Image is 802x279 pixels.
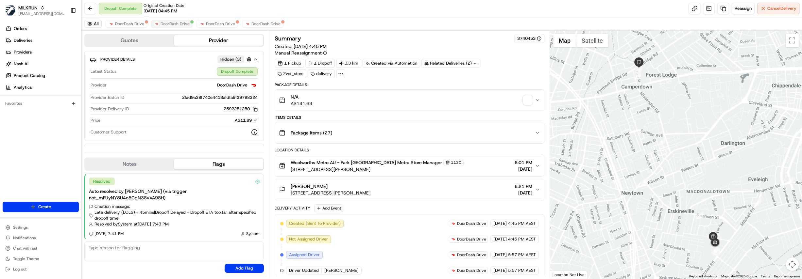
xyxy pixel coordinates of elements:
[275,122,544,143] button: Package Items (27)
[457,237,486,242] span: DoorDash Drive
[696,212,703,219] div: 7
[291,130,332,136] span: Package Items ( 27 )
[552,270,573,279] a: Open this area in Google Maps (opens a new window)
[94,221,132,227] span: Resolved by System
[65,162,79,167] span: Pylon
[457,221,486,226] span: DoorDash Drive
[275,59,304,68] div: 1 Pickup
[38,204,51,210] span: Create
[13,246,37,251] span: Chat with us!
[100,57,135,62] span: Provider Details
[289,268,319,273] span: Driver Updated
[91,117,100,123] span: Price
[3,3,68,18] button: MILKRUNMILKRUN[EMAIL_ADDRESS][DOMAIN_NAME]
[275,179,544,200] button: [PERSON_NAME][STREET_ADDRESS][PERSON_NAME]6:21 PM[DATE]
[275,43,327,50] span: Created:
[18,5,38,11] button: MILKRUN
[3,82,81,93] a: Analytics
[457,252,486,257] span: DoorDash Drive
[144,8,177,14] span: [DATE] 04:45 PM
[101,84,119,91] button: See all
[134,221,169,227] span: at [DATE] 7:43 PM
[174,35,263,46] button: Provider
[20,101,53,106] span: [PERSON_NAME]
[199,21,205,26] img: doordash_logo_v2.png
[314,204,343,212] button: Add Event
[735,6,752,11] span: Reassign
[515,159,532,166] span: 6:01 PM
[7,26,119,37] p: Welcome 👋
[94,209,260,221] span: Late delivery (LOLS) - 45mins | Dropoff Delayed - Dropoff ETA too far after specified dropoff time
[754,198,761,205] div: 4
[251,21,281,26] span: DoorDash Drive
[786,258,799,271] button: Map camera controls
[84,20,102,28] button: All
[721,274,757,278] span: Map data ©2025 Google
[294,43,327,49] span: [DATE] 4:45 PM
[275,206,310,211] div: Delivery Activity
[508,268,536,273] span: 5:57 PM AEST
[493,221,507,226] span: [DATE]
[115,21,144,26] span: DoorDash Drive
[55,147,60,152] div: 💻
[91,69,116,74] span: Latest Status
[457,268,486,273] span: DoorDash Drive
[206,21,235,26] span: DoorDash Drive
[635,66,642,73] div: 11
[14,49,32,55] span: Providers
[246,231,260,236] span: System
[62,146,105,152] span: API Documentation
[336,59,361,68] div: 3.3 km
[13,225,28,230] span: Settings
[106,20,147,28] button: DoorDash Drive
[275,82,544,87] div: Package Details
[217,82,247,88] span: DoorDash Drive
[200,117,258,123] button: A$11.89
[217,55,253,63] button: Hidden (3)
[493,252,507,258] span: [DATE]
[3,35,81,46] a: Deliveries
[89,188,260,201] div: Auto resolved by [PERSON_NAME] (via trigger not_mFUyNY8U4o5CgN38vVA98H)
[94,231,124,236] span: [DATE] 7:41 PM
[576,34,608,47] button: Show satellite imagery
[641,178,648,185] div: 8
[291,190,370,196] span: [STREET_ADDRESS][PERSON_NAME]
[451,221,456,226] img: doordash_logo_v2.png
[4,143,53,155] a: 📗Knowledge Base
[7,85,42,90] div: Past conversations
[7,147,12,152] div: 📗
[3,254,79,263] button: Toggle Theme
[658,138,665,146] div: 9
[711,246,718,254] div: 6
[3,244,79,253] button: Chat with us!
[7,113,17,123] img: Ben Goodger
[767,6,796,11] span: Cancel Delivery
[774,274,800,278] a: Report a map error
[289,252,320,258] span: Assigned Driver
[13,119,18,124] img: 1736555255976-a54dd68f-1ca7-489b-9aae-adbdc363a1c4
[14,85,32,90] span: Analytics
[275,50,327,56] button: Manual Reassignment
[13,146,50,152] span: Knowledge Base
[291,100,312,107] span: A$141.63
[14,38,32,43] span: Deliveries
[7,62,18,74] img: 1736555255976-a54dd68f-1ca7-489b-9aae-adbdc363a1c4
[13,256,39,261] span: Toggle Theme
[5,5,16,16] img: MILKRUN
[91,82,107,88] span: Provider
[689,274,717,279] button: Keyboard shortcuts
[242,20,283,28] button: DoorDash Drive
[291,159,442,166] span: Woolworths Metro AU - Park [GEOGRAPHIC_DATA] Metro Store Manager
[324,268,359,273] span: [PERSON_NAME]
[421,59,480,68] div: Related Deliveries (2)
[363,59,420,68] div: Created via Automation
[451,268,456,273] img: doordash_logo_v2.png
[224,106,258,112] button: 2592281280
[275,115,544,120] div: Items Details
[786,177,793,184] div: 3
[91,129,127,135] span: Customer Support
[14,62,26,74] img: 8016278978528_b943e370aa5ada12b00a_72.png
[515,190,532,196] span: [DATE]
[58,101,71,106] span: [DATE]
